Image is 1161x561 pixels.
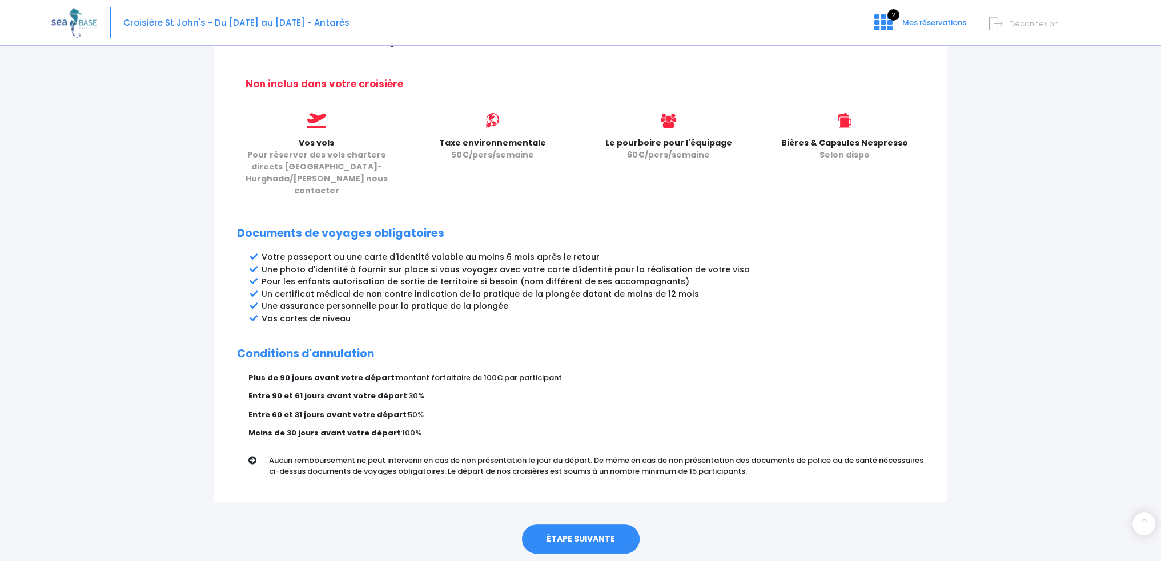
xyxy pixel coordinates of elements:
span: Selon dispo [819,149,870,160]
span: Déconnexion [1009,18,1059,29]
span: 50% [408,409,424,420]
li: Une photo d'identité à fournir sur place si vous voyagez avec votre carte d'identité pour la réal... [262,264,924,276]
li: Vos cartes de niveau [262,313,924,325]
span: 30% [408,390,424,401]
span: montant forfaitaire de 100€ par participant [396,372,562,383]
li: Pour les enfants autorisation de sortie de territoire si besoin (nom différent de ses accompagnants) [262,276,924,288]
img: icon_environment.svg [485,113,500,128]
strong: Moins de 30 jours avant votre départ [248,427,401,438]
a: ÉTAPE SUIVANTE [522,524,640,554]
h2: Conditions d'annulation [237,348,924,361]
h2: Documents de voyages obligatoires [237,227,924,240]
img: icon_vols.svg [307,113,326,128]
p: : [248,409,924,421]
strong: Entre 60 et 31 jours avant votre départ [248,409,407,420]
p: Aucun remboursement ne peut intervenir en cas de non présentation le jour du départ. De même en c... [269,455,933,477]
p: : [248,427,924,439]
img: icon_users@2x.png [661,113,676,128]
p: Taxe environnementale [413,137,572,161]
span: Pour réserver des vols charters directs [GEOGRAPHIC_DATA]-Hurghada/[PERSON_NAME] nous contacter [246,149,388,196]
span: 60€/pers/semaine [627,149,710,160]
img: icon_biere.svg [838,113,851,128]
p: Vos vols [237,137,396,197]
li: Une assurance personnelle pour la pratique de la plongée [262,300,924,312]
p: : [248,372,924,384]
strong: Plus de 90 jours avant votre départ [248,372,395,383]
span: Mes réservations [902,17,966,28]
span: 2 [887,9,899,21]
strong: Entre 90 et 61 jours avant votre départ [248,390,407,401]
span: Croisière St John's - Du [DATE] au [DATE] - Antarès [123,17,349,29]
span: 50€/pers/semaine [451,149,534,160]
a: 2 Mes réservations [865,21,973,32]
li: Votre passeport ou une carte d'identité valable au moins 6 mois après le retour [262,251,924,263]
p: Le pourboire pour l'équipage [589,137,748,161]
h2: Non inclus dans votre croisière [246,78,924,90]
p: Bières & Capsules Nespresso [765,137,924,161]
p: : [248,390,924,402]
li: Un certificat médical de non contre indication de la pratique de la plongée datant de moins de 12... [262,288,924,300]
span: 100% [402,427,421,438]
